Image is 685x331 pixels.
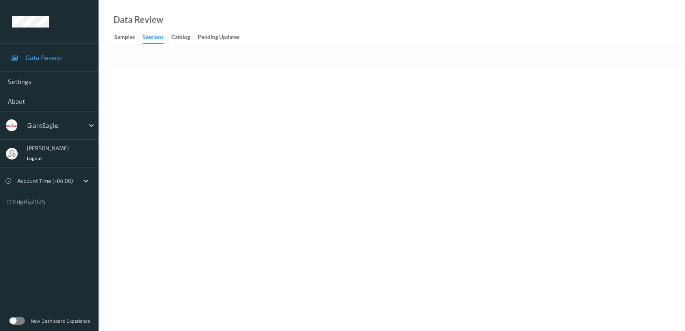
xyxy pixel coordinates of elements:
a: Pending Updates [198,32,247,43]
div: Samples [114,33,135,43]
div: Sessions [143,33,164,44]
div: Catalog [171,33,190,43]
a: Catalog [171,32,198,43]
div: Pending Updates [198,33,239,43]
a: Samples [114,32,143,43]
div: Data Review [114,16,163,24]
a: Sessions [143,32,171,44]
